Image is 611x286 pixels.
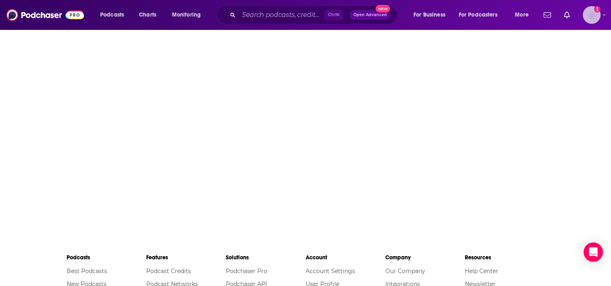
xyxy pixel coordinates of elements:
span: Monitoring [172,9,201,21]
svg: Add a profile image [594,6,601,13]
li: Features [146,250,226,265]
a: Podcast Credits [146,267,191,275]
a: Our Company [385,267,425,275]
span: Charts [139,9,156,21]
div: Open Intercom Messenger [584,242,603,262]
button: Show profile menu [583,6,601,24]
button: open menu [166,8,211,21]
li: Solutions [226,250,305,265]
span: For Podcasters [459,9,498,21]
a: Show notifications dropdown [540,8,554,22]
span: Logged in as Lydia_Gustafson [583,6,601,24]
a: Best Podcasts [67,267,107,275]
li: Company [385,250,465,265]
span: Ctrl K [324,10,343,20]
li: Account [305,250,385,265]
span: Open Advanced [353,13,387,17]
button: open menu [408,8,456,21]
a: Show notifications dropdown [561,8,573,22]
span: More [515,9,529,21]
a: Help Center [465,267,498,275]
img: User Profile [583,6,601,24]
button: Open AdvancedNew [350,10,391,20]
img: Podchaser - Follow, Share and Rate Podcasts [6,7,84,23]
li: Resources [465,250,544,265]
span: For Business [414,9,445,21]
a: Charts [134,8,161,21]
button: open menu [509,8,539,21]
span: Podcasts [100,9,124,21]
div: Search podcasts, credits, & more... [224,6,405,24]
button: open menu [454,8,509,21]
a: Podchaser Pro [226,267,267,275]
li: Podcasts [67,250,146,265]
input: Search podcasts, credits, & more... [239,8,324,21]
button: open menu [94,8,134,21]
a: Account Settings [305,267,355,275]
span: New [376,5,390,13]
